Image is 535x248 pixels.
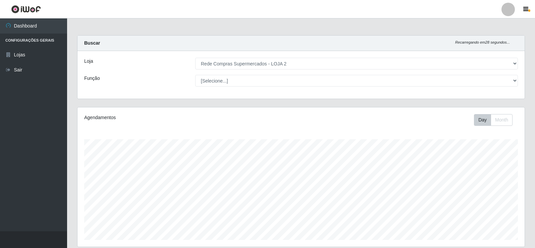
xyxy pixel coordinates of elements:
[474,114,513,126] div: First group
[84,114,259,121] div: Agendamentos
[84,58,93,65] label: Loja
[474,114,491,126] button: Day
[84,40,100,46] strong: Buscar
[455,40,510,44] i: Recarregando em 28 segundos...
[491,114,513,126] button: Month
[11,5,41,13] img: CoreUI Logo
[84,75,100,82] label: Função
[474,114,518,126] div: Toolbar with button groups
